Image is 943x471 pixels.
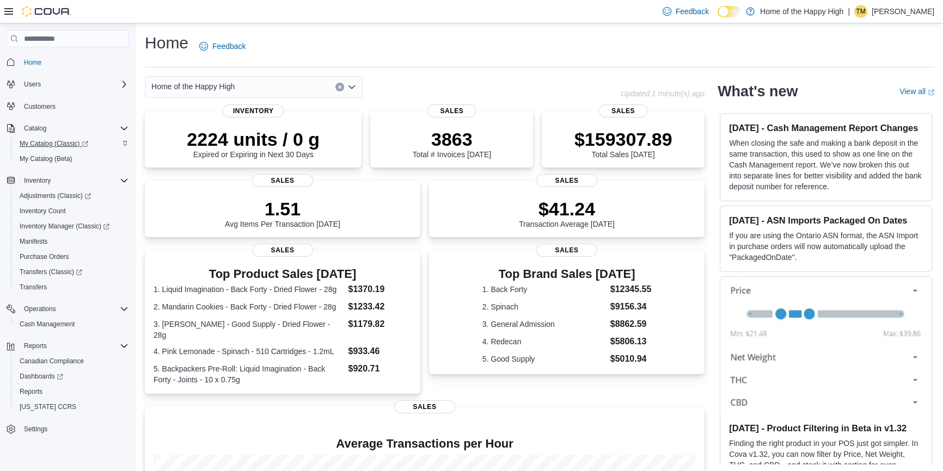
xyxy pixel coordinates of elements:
span: Inventory Count [15,204,128,218]
button: My Catalog (Beta) [11,151,133,166]
input: Dark Mode [718,6,740,17]
a: Purchase Orders [15,250,74,263]
span: Customers [24,102,56,111]
button: Catalog [2,121,133,136]
a: Transfers [15,281,51,294]
span: Home [20,55,128,69]
span: Sales [536,244,597,257]
p: $41.24 [519,198,615,220]
dt: 2. Mandarin Cookies - Back Forty - Dried Flower - 28g [154,301,344,312]
span: Operations [20,302,128,315]
button: Operations [20,302,60,315]
span: Purchase Orders [15,250,128,263]
button: Operations [2,301,133,317]
span: Canadian Compliance [15,355,128,368]
dd: $933.46 [348,345,412,358]
span: Sales [252,244,313,257]
p: When closing the safe and making a bank deposit in the same transaction, this used to show as one... [729,138,923,192]
span: Inventory [223,104,284,117]
div: Total # Invoices [DATE] [413,128,491,159]
dd: $5806.13 [610,335,652,348]
div: Total Sales [DATE] [574,128,672,159]
span: Catalog [24,124,46,133]
span: Adjustments (Classic) [20,191,91,200]
span: Inventory Manager (Classic) [20,222,109,231]
p: | [848,5,850,18]
button: Inventory [20,174,55,187]
span: Reports [20,387,42,396]
a: My Catalog (Beta) [15,152,77,165]
span: Catalog [20,122,128,135]
span: Sales [536,174,597,187]
a: Dashboards [11,369,133,384]
span: Canadian Compliance [20,357,84,365]
a: Feedback [658,1,713,22]
button: Home [2,54,133,70]
span: TM [856,5,865,18]
span: Dashboards [20,372,63,381]
a: Canadian Compliance [15,355,88,368]
button: Reports [20,339,51,352]
span: Cash Management [15,318,128,331]
a: Settings [20,423,52,436]
dt: 2. Spinach [482,301,606,312]
p: Home of the Happy High [760,5,843,18]
dd: $5010.94 [610,352,652,365]
span: Transfers [15,281,128,294]
a: Adjustments (Classic) [11,188,133,203]
h3: Top Brand Sales [DATE] [482,268,652,281]
p: 2224 units / 0 g [187,128,320,150]
button: Catalog [20,122,51,135]
div: Expired or Expiring in Next 30 Days [187,128,320,159]
dt: 3. General Admission [482,319,606,330]
h2: What's new [718,83,798,100]
button: Reports [2,338,133,354]
button: Manifests [11,234,133,249]
span: Inventory [24,176,51,185]
a: Adjustments (Classic) [15,189,95,202]
span: Feedback [212,41,246,52]
button: [US_STATE] CCRS [11,399,133,414]
a: Transfers (Classic) [15,265,87,278]
dd: $12345.55 [610,283,652,296]
span: Sales [394,400,455,413]
a: Inventory Count [15,204,70,218]
span: Customers [20,100,128,113]
span: Reports [24,342,47,350]
span: My Catalog (Beta) [15,152,128,165]
button: Reports [11,384,133,399]
dt: 4. Pink Lemonade - Spinach - 510 Cartridges - 1.2mL [154,346,344,357]
a: Dashboards [15,370,68,383]
dt: 1. Back Forty [482,284,606,295]
button: Transfers [11,280,133,295]
dd: $1370.19 [348,283,412,296]
span: Transfers (Classic) [20,268,82,276]
a: Inventory Manager (Classic) [15,220,114,233]
a: Inventory Manager (Classic) [11,219,133,234]
button: Inventory Count [11,203,133,219]
dd: $920.71 [348,362,412,375]
span: Adjustments (Classic) [15,189,128,202]
dt: 5. Good Supply [482,354,606,364]
h4: Average Transactions per Hour [154,437,696,450]
button: Canadian Compliance [11,354,133,369]
div: Avg Items Per Transaction [DATE] [225,198,340,228]
button: Users [20,78,45,91]
span: Sales [427,104,476,117]
p: 1.51 [225,198,340,220]
span: Reports [15,385,128,398]
span: Settings [24,425,47,433]
button: Purchase Orders [11,249,133,264]
span: Transfers (Classic) [15,265,128,278]
h3: [DATE] - Cash Management Report Changes [729,122,923,133]
p: Updated 1 minute(s) ago [621,89,705,98]
h3: [DATE] - Product Filtering in Beta in v1.32 [729,423,923,433]
p: 3863 [413,128,491,150]
a: View allExternal link [899,87,934,96]
button: Customers [2,98,133,114]
button: Users [2,77,133,92]
dt: 1. Liquid Imagination - Back Forty - Dried Flower - 28g [154,284,344,295]
button: Inventory [2,173,133,188]
span: Home of the Happy High [151,80,235,93]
